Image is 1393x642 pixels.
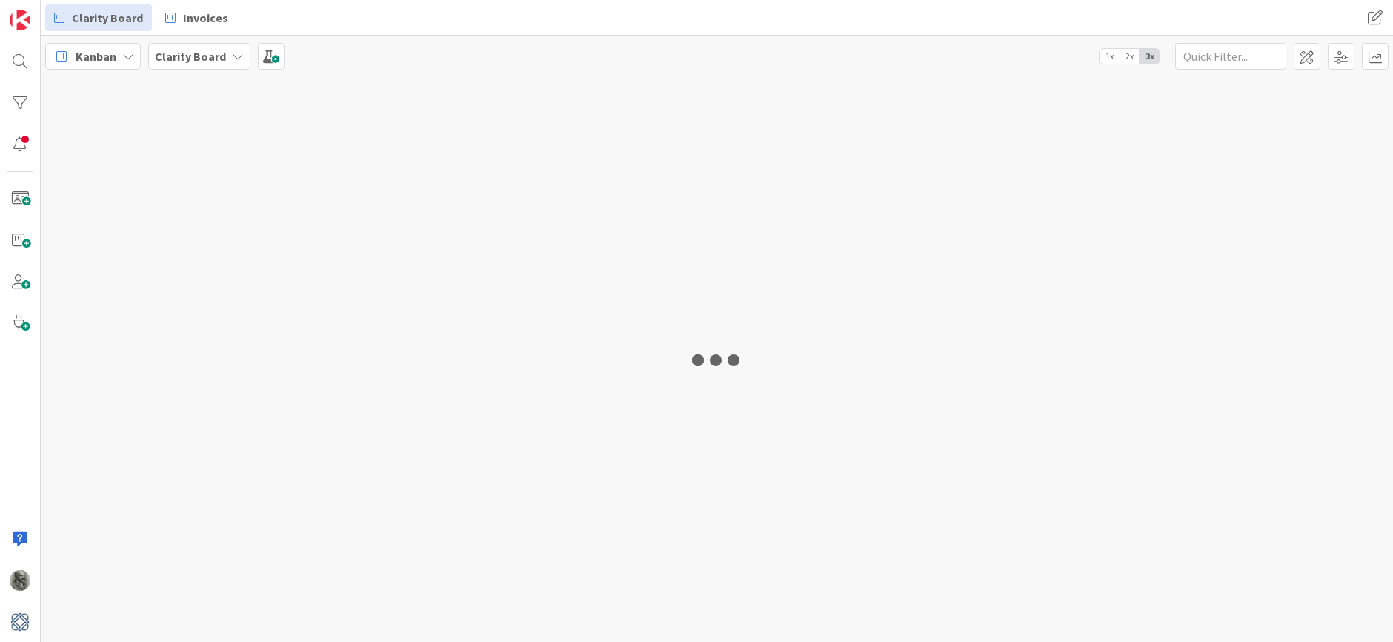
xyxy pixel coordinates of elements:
[10,10,30,30] img: Visit kanbanzone.com
[155,49,226,64] b: Clarity Board
[1120,49,1140,64] span: 2x
[1100,49,1120,64] span: 1x
[76,47,116,65] span: Kanban
[72,9,143,27] span: Clarity Board
[10,570,30,591] img: PA
[45,4,152,31] a: Clarity Board
[1140,49,1160,64] span: 3x
[10,612,30,632] img: avatar
[183,9,228,27] span: Invoices
[156,4,237,31] a: Invoices
[1175,43,1286,70] input: Quick Filter...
